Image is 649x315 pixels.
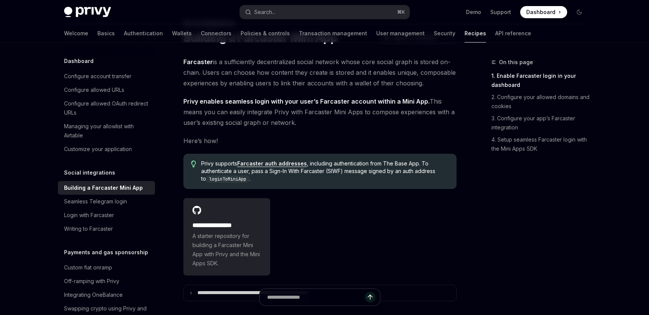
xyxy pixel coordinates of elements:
div: Seamless Telegram login [64,197,127,206]
div: Configure allowed URLs [64,85,124,94]
a: Recipes [464,24,486,43]
a: Configure allowed OAuth redirect URLs [58,97,155,120]
strong: Privy enables seamless login with your user’s Farcaster account within a Mini App. [183,98,430,105]
div: Integrating OneBalance [64,290,123,299]
a: Building a Farcaster Mini App [58,181,155,195]
a: Dashboard [520,6,567,18]
span: is a sufficiently decentralized social network whose core social graph is stored on-chain. Users ... [183,57,457,88]
span: This means you can easily integrate Privy with Farcaster Mini Apps to compose experiences with a ... [183,96,457,128]
a: Configure account transfer [58,69,155,83]
a: 4. Setup seamless Farcaster login with the Mini Apps SDK [491,134,591,155]
a: Custom fiat onramp [58,261,155,274]
span: Dashboard [526,8,555,16]
code: loginToMiniApp [206,175,249,183]
div: Configure allowed OAuth redirect URLs [64,99,150,117]
a: Seamless Telegram login [58,195,155,208]
a: Authentication [124,24,163,43]
a: Login with Farcaster [58,208,155,222]
h5: Dashboard [64,57,94,66]
img: dark logo [64,7,111,17]
a: Customize your application [58,142,155,156]
a: Writing to Farcaster [58,222,155,236]
div: Login with Farcaster [64,211,114,220]
div: Managing your allowlist with Airtable [64,122,150,140]
button: Open search [240,5,410,19]
div: Search... [254,8,275,17]
a: Basics [97,24,115,43]
a: 2. Configure your allowed domains and cookies [491,91,591,112]
a: Farcaster auth addresses [237,160,307,167]
a: Policies & controls [241,24,290,43]
div: Off-ramping with Privy [64,277,119,286]
a: Transaction management [299,24,367,43]
a: Wallets [172,24,192,43]
span: On this page [499,58,533,67]
a: Managing your allowlist with Airtable [58,120,155,142]
div: Building a Farcaster Mini App [64,183,143,192]
div: Custom fiat onramp [64,263,112,272]
a: 1. Enable Farcaster login in your dashboard [491,70,591,91]
a: Support [490,8,511,16]
a: Welcome [64,24,88,43]
span: Here’s how! [183,135,457,146]
button: Toggle dark mode [573,6,585,18]
span: Privy supports , including authentication from The Base App. To authenticate a user, pass a Sign-... [201,160,449,183]
a: Connectors [201,24,231,43]
h5: Social integrations [64,168,115,177]
a: 3. Configure your app’s Farcaster integration [491,112,591,134]
a: Off-ramping with Privy [58,274,155,288]
input: Ask a question... [267,289,365,306]
div: Configure account transfer [64,72,131,81]
button: Send message [365,292,375,302]
div: Writing to Farcaster [64,224,113,233]
span: A starter repository for building a Farcaster Mini App with Privy and the Mini Apps SDK. [192,232,261,268]
a: Integrating OneBalance [58,288,155,302]
a: Security [434,24,455,43]
a: API reference [495,24,531,43]
a: Configure allowed URLs [58,83,155,97]
svg: Tip [191,161,196,167]
div: Customize your application [64,145,132,154]
a: Farcaster [183,58,213,66]
span: ⌘ K [397,9,405,15]
h5: Payments and gas sponsorship [64,248,148,257]
a: Demo [466,8,481,16]
a: User management [376,24,425,43]
a: **** **** **** **A starter repository for building a Farcaster Mini App with Privy and the Mini A... [183,198,271,276]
